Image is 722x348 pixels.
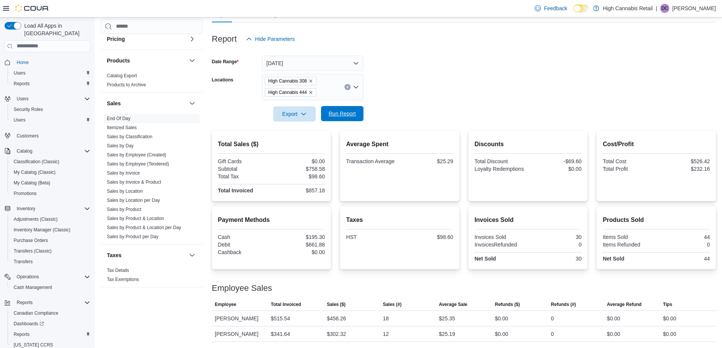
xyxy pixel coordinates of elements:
[2,94,93,104] button: Users
[107,170,140,176] a: Sales by Invoice
[607,301,642,307] span: Average Refund
[11,309,90,318] span: Canadian Compliance
[273,249,325,255] div: $0.00
[8,246,93,256] button: Transfers (Classic)
[14,58,32,67] a: Home
[475,215,582,225] h2: Invoices Sold
[107,234,158,239] a: Sales by Product per Day
[14,117,25,123] span: Users
[529,166,581,172] div: $0.00
[439,301,467,307] span: Average Sale
[107,225,181,230] a: Sales by Product & Location per Day
[551,329,554,339] div: 0
[17,59,29,66] span: Home
[346,158,398,164] div: Transaction Average
[107,161,169,167] a: Sales by Employee (Tendered)
[11,215,61,224] a: Adjustments (Classic)
[11,225,90,234] span: Inventory Manager (Classic)
[11,236,51,245] a: Purchase Orders
[11,115,28,125] a: Users
[11,330,90,339] span: Reports
[8,329,93,340] button: Reports
[107,57,186,64] button: Products
[107,189,143,194] a: Sales by Location
[2,272,93,282] button: Operations
[265,77,316,85] span: High Cannabis 308
[14,58,90,67] span: Home
[529,242,581,248] div: 0
[107,251,122,259] h3: Taxes
[271,314,290,323] div: $515.54
[278,106,311,122] span: Export
[11,257,36,266] a: Transfers
[658,166,710,172] div: $232.16
[273,234,325,240] div: $195.30
[2,146,93,156] button: Catalog
[529,234,581,240] div: 30
[327,314,346,323] div: $456.26
[255,35,295,43] span: Hide Parameters
[439,329,455,339] div: $25.19
[475,234,526,240] div: Invoices Sold
[658,234,710,240] div: 44
[107,82,146,87] a: Products to Archive
[607,314,620,323] div: $0.00
[14,131,42,140] a: Customers
[101,71,203,92] div: Products
[345,84,351,90] button: Clear input
[383,301,401,307] span: Sales (#)
[107,215,164,222] span: Sales by Product & Location
[11,79,33,88] a: Reports
[529,256,581,262] div: 30
[346,140,453,149] h2: Average Spent
[107,73,137,78] a: Catalog Export
[11,105,90,114] span: Security Roles
[14,298,90,307] span: Reports
[273,106,316,122] button: Export
[101,266,203,287] div: Taxes
[551,301,576,307] span: Refunds (#)
[11,257,90,266] span: Transfers
[8,318,93,329] a: Dashboards
[21,22,90,37] span: Load All Apps in [GEOGRAPHIC_DATA]
[107,206,141,212] span: Sales by Product
[212,284,272,293] h3: Employee Sales
[11,157,90,166] span: Classification (Classic)
[17,133,39,139] span: Customers
[327,329,346,339] div: $302.32
[529,158,581,164] div: -$69.60
[218,242,270,248] div: Debit
[107,73,137,79] span: Catalog Export
[475,166,526,172] div: Loyalty Redemptions
[11,105,46,114] a: Security Roles
[273,242,325,248] div: $661.88
[14,284,52,290] span: Cash Management
[11,189,40,198] a: Promotions
[107,143,134,148] a: Sales by Day
[107,276,139,282] span: Tax Exemptions
[658,158,710,164] div: $526.42
[107,234,158,240] span: Sales by Product per Day
[273,187,325,194] div: $857.18
[607,329,620,339] div: $0.00
[603,256,624,262] strong: Net Sold
[218,187,253,194] strong: Total Invoiced
[11,115,90,125] span: Users
[14,310,58,316] span: Canadian Compliance
[603,234,655,240] div: Items Sold
[11,69,28,78] a: Users
[107,225,181,231] span: Sales by Product & Location per Day
[273,173,325,179] div: $98.60
[14,180,50,186] span: My Catalog (Beta)
[475,256,496,262] strong: Net Sold
[401,234,453,240] div: $98.60
[2,203,93,214] button: Inventory
[212,311,268,326] div: [PERSON_NAME]
[401,158,453,164] div: $25.29
[107,143,134,149] span: Sales by Day
[475,140,582,149] h2: Discounts
[265,88,316,97] span: High Cannabis 444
